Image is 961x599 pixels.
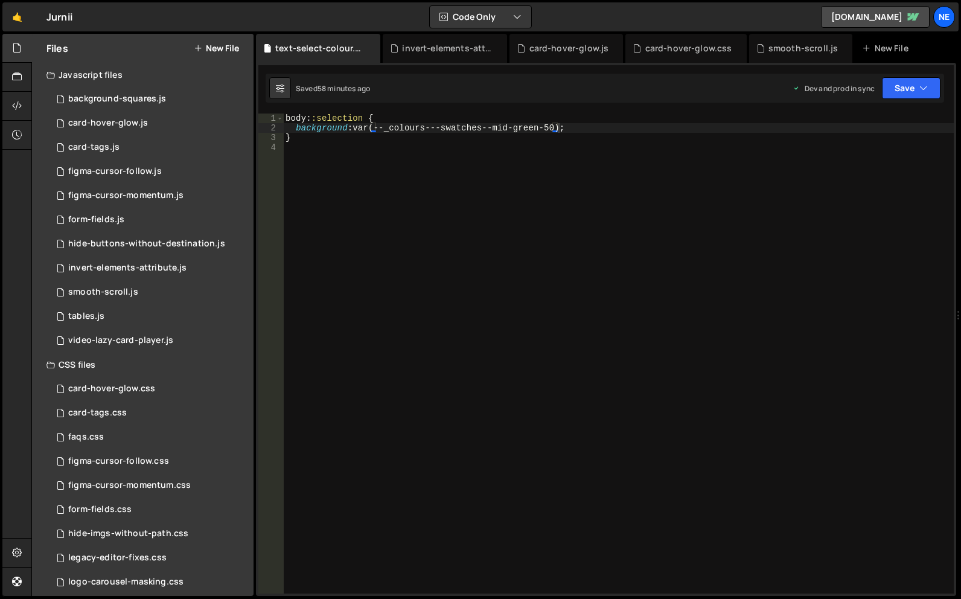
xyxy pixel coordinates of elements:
div: New File [862,42,913,54]
div: figma-cursor-follow.css [68,456,169,467]
div: 16694/45748.css [46,498,254,522]
div: card-tags.css [68,408,127,418]
div: hide-buttons-without-destination.js [68,239,225,249]
div: video-lazy-card-player.js [68,335,173,346]
div: figma-cursor-follow.js [68,166,162,177]
div: CSS files [32,353,254,377]
div: form-fields.css [68,504,132,515]
a: Ne [933,6,955,28]
button: Save [882,77,940,99]
div: 16694/45896.js [46,328,254,353]
h2: Files [46,42,68,55]
div: 16694/47252.css [46,473,254,498]
div: 2 [258,123,284,133]
div: 16694/46844.js [46,135,254,159]
div: faqs.css [68,432,104,443]
div: form-fields.js [68,214,124,225]
div: 16694/46743.css [46,449,254,473]
div: 16694/45746.css [46,425,254,449]
div: 16694/47251.js [46,184,254,208]
div: card-tags.js [68,142,120,153]
div: Saved [296,83,370,94]
div: 16694/46977.js [46,87,254,111]
div: 16694/45729.css [46,570,254,594]
div: Javascript files [32,63,254,87]
div: 16694/45914.js [46,232,254,256]
div: card-hover-glow.css [68,383,155,394]
div: tables.js [68,311,104,322]
div: 16694/46553.js [46,256,254,280]
div: 16694/45609.js [46,280,254,304]
div: 16694/47250.js [46,304,254,328]
div: hide-imgs-without-path.css [68,528,188,539]
div: invert-elements-attribute.js [402,42,493,54]
div: 3 [258,133,284,143]
div: 16694/46846.css [46,522,254,546]
div: logo-carousel-masking.css [68,577,184,588]
div: background-squares.js [68,94,166,104]
div: text-select-colour.css [275,42,366,54]
div: card-hover-glow.js [529,42,609,54]
div: Dev and prod in sync [793,83,875,94]
div: figma-cursor-momentum.js [68,190,184,201]
div: 1 [258,114,284,123]
div: 16694/45608.js [46,208,254,232]
div: invert-elements-attribute.js [68,263,187,274]
div: 16694/47634.js [46,111,254,135]
div: Jurnii [46,10,72,24]
div: 16694/47139.css [46,546,254,570]
a: [DOMAIN_NAME] [821,6,930,28]
div: 16694/46845.css [46,401,254,425]
button: Code Only [430,6,531,28]
button: New File [194,43,239,53]
div: 4 [258,143,284,152]
div: smooth-scroll.js [68,287,138,298]
div: smooth-scroll.js [768,42,838,54]
div: card-hover-glow.css [645,42,732,54]
a: 🤙 [2,2,32,31]
div: 16694/46742.js [46,159,254,184]
div: 58 minutes ago [318,83,370,94]
div: legacy-editor-fixes.css [68,553,167,563]
div: figma-cursor-momentum.css [68,480,191,491]
div: 16694/47633.css [46,377,254,401]
div: card-hover-glow.js [68,118,148,129]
